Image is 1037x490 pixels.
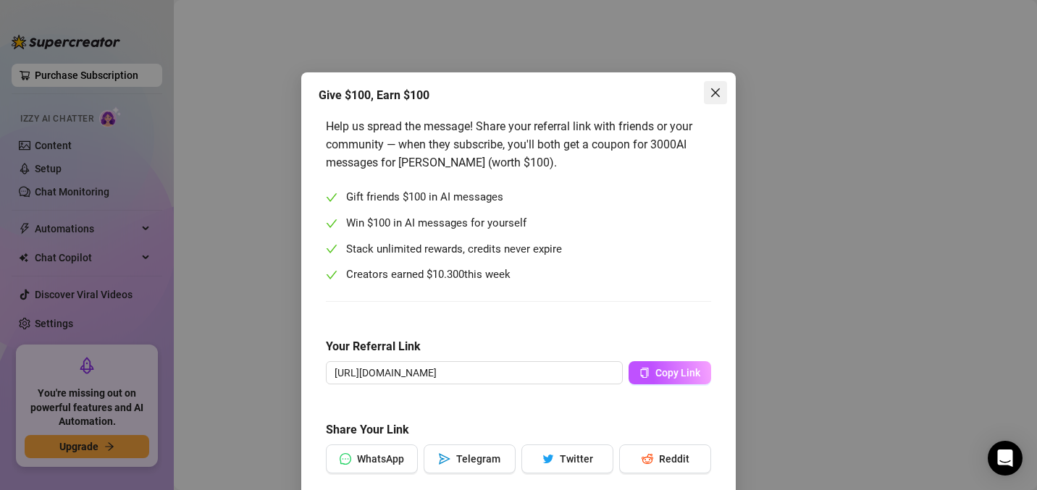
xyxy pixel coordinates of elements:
[521,444,613,473] button: twitterTwitter
[326,117,711,172] div: Help us spread the message! Share your referral link with friends or your community — when they s...
[326,192,337,203] span: check
[704,87,727,98] span: Close
[326,269,337,281] span: check
[710,87,721,98] span: close
[340,453,351,465] span: message
[988,441,1023,476] div: Open Intercom Messenger
[424,444,516,473] button: sendTelegram
[629,361,711,384] button: Copy Link
[542,453,554,465] span: twitter
[357,453,404,465] span: WhatsApp
[326,243,337,255] span: check
[319,87,718,104] div: Give $100, Earn $100
[326,338,711,355] h5: Your Referral Link
[456,453,500,465] span: Telegram
[560,453,593,465] span: Twitter
[655,367,700,379] span: Copy Link
[326,444,418,473] button: messageWhatsApp
[642,453,653,465] span: reddit
[346,215,526,232] span: Win $100 in AI messages for yourself
[439,453,450,465] span: send
[639,368,650,378] span: copy
[659,453,689,465] span: Reddit
[326,421,711,439] h5: Share Your Link
[346,189,503,206] span: Gift friends $100 in AI messages
[346,241,562,258] span: Stack unlimited rewards, credits never expire
[326,218,337,229] span: check
[619,444,711,473] button: redditReddit
[346,266,511,284] span: Creators earned $ this week
[704,81,727,104] button: Close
